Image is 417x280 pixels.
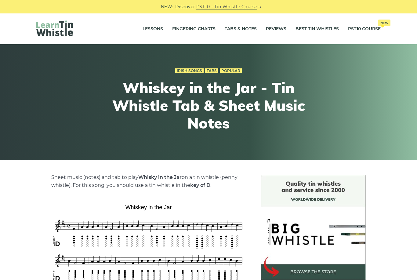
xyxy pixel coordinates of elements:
img: LearnTinWhistle.com [36,20,73,36]
img: BigWhistle Tin Whistle Store [261,175,366,280]
a: Tabs & Notes [225,21,257,37]
a: Fingering Charts [172,21,216,37]
a: Popular [220,68,242,73]
strong: Whisky in the Jar [138,174,182,180]
h1: Whiskey in the Jar - Tin Whistle Tab & Sheet Music Notes [96,79,321,132]
span: New [378,20,390,26]
p: Sheet music (notes) and tab to play on a tin whistle (penny whistle). For this song, you should u... [51,173,246,189]
a: Best Tin Whistles [296,21,339,37]
a: Tabs [205,68,218,73]
strong: key of D [190,182,210,188]
a: Irish Songs [175,68,204,73]
a: Reviews [266,21,286,37]
a: PST10 CourseNew [348,21,381,37]
a: Lessons [143,21,163,37]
